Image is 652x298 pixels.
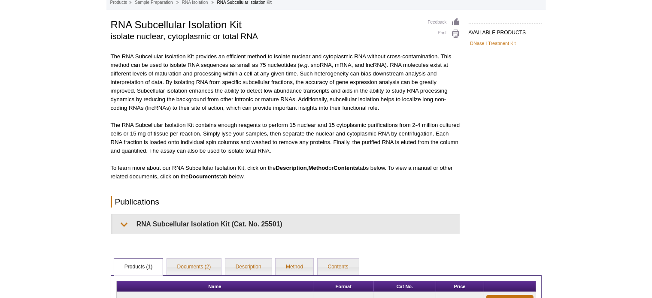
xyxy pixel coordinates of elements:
[309,165,329,171] strong: Method
[111,196,460,208] h2: Publications
[167,259,221,276] a: Documents (2)
[111,164,460,181] p: To learn more about our RNA Subcellular Isolation Kit, click on the , or tabs below. To view a ma...
[428,29,460,39] a: Print
[188,173,219,180] strong: Documents
[111,33,419,40] h2: isolate nuclear, cytoplasmic or total RNA
[313,281,374,292] th: Format
[117,281,314,292] th: Name
[334,165,358,171] strong: Contents
[300,62,307,68] em: e.g
[111,18,419,30] h1: RNA Subcellular Isolation Kit
[318,259,359,276] a: Contents
[436,281,484,292] th: Price
[470,39,516,47] a: DNase I Treatment Kit
[111,52,460,112] p: The RNA Subcellular Isolation Kit provides an efficient method to isolate nuclear and cytoplasmic...
[428,18,460,27] a: Feedback
[374,281,436,292] th: Cat No.
[276,165,307,171] strong: Description
[112,214,460,234] summary: RNA Subcellular Isolation Kit (Cat. No. 25501)
[111,121,460,155] p: The RNA Subcellular Isolation Kit contains enough reagents to perform 15 nuclear and 15 cytoplasm...
[469,23,542,38] h2: AVAILABLE PRODUCTS
[225,259,272,276] a: Description
[276,259,313,276] a: Method
[114,259,163,276] a: Products (1)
